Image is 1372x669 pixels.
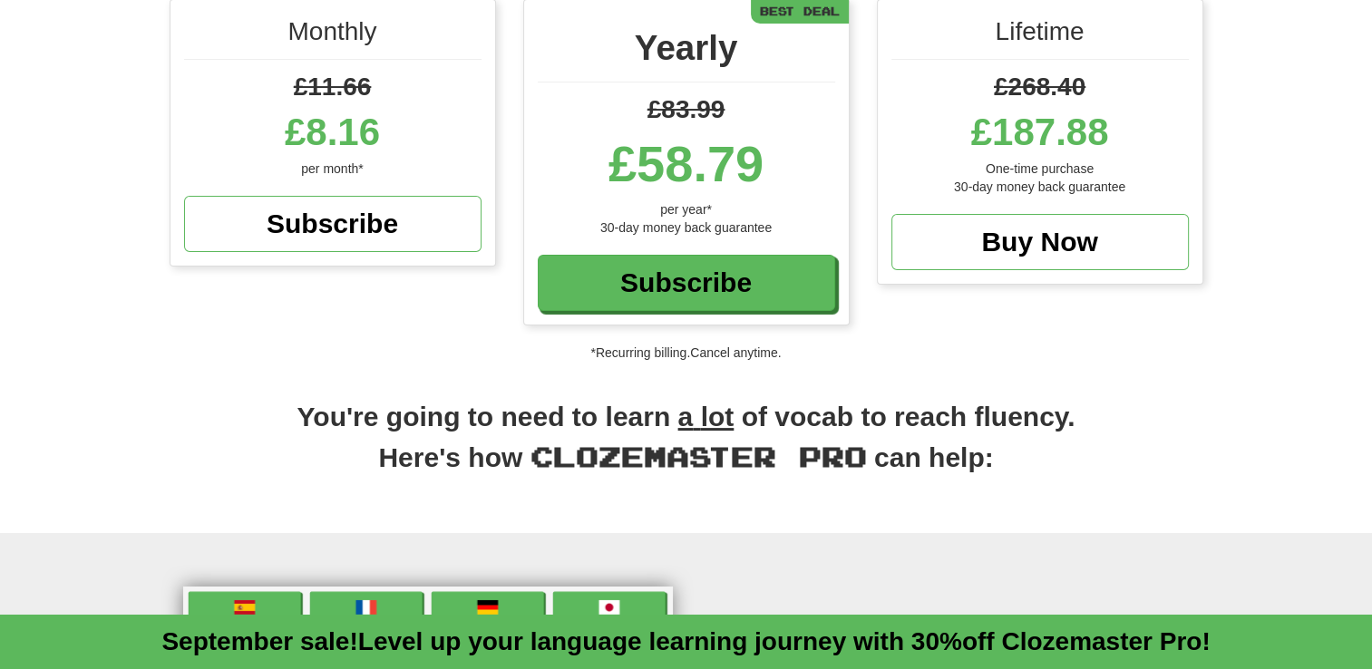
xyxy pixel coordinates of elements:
div: per year * [538,200,835,218]
span: £11.66 [294,73,372,101]
div: One - time purchase [891,160,1189,178]
h2: You ' re going to need to learn of vocab to reach fluency . Here ' s how can help : [170,398,1203,496]
span: £83.99 [647,95,725,123]
div: 30 - day money back guarantee [538,218,835,237]
div: 30 - day money back guarantee [891,178,1189,196]
span: £268.40 [994,73,1085,101]
a: Subscribe [184,196,482,252]
div: Yearly [538,23,835,82]
a: Buy Now [891,214,1189,270]
div: £8.16 [184,105,482,160]
u: a lot [678,402,735,431]
div: per month * [184,160,482,178]
span: Clozemaster Pro [530,440,867,472]
div: £187.88 [891,105,1189,160]
a: September sale!Level up your language learning journey with 30%off Clozemaster Pro! [161,627,1210,655]
div: Monthly [184,14,482,60]
div: £58.79 [538,128,835,200]
div: Lifetime [891,14,1189,60]
a: Subscribe [538,255,835,311]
